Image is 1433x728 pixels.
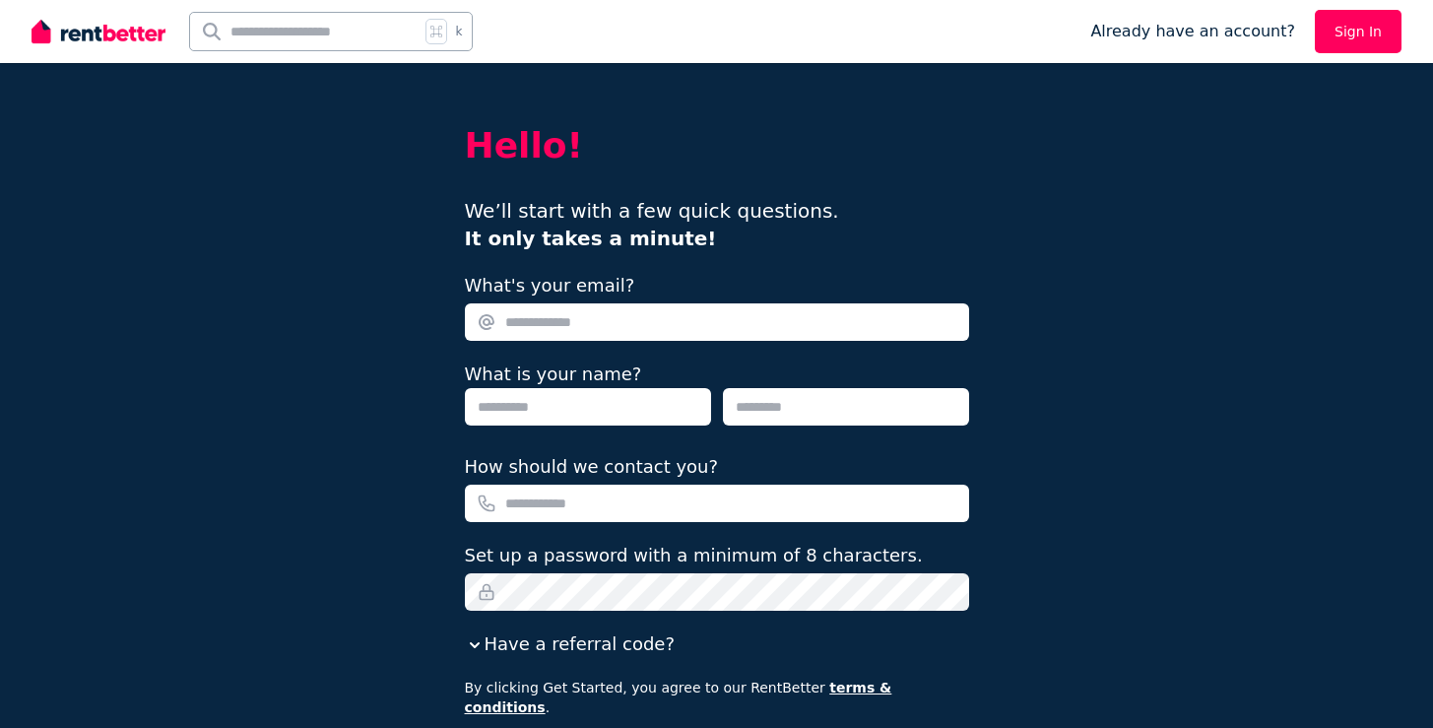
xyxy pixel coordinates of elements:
label: What is your name? [465,364,642,384]
span: Already have an account? [1090,20,1295,43]
label: What's your email? [465,272,635,299]
span: k [455,24,462,39]
p: By clicking Get Started, you agree to our RentBetter . [465,678,969,717]
h2: Hello! [465,126,969,165]
a: Sign In [1315,10,1401,53]
label: Set up a password with a minimum of 8 characters. [465,542,923,569]
img: RentBetter [32,17,165,46]
label: How should we contact you? [465,453,719,481]
button: Have a referral code? [465,630,675,658]
b: It only takes a minute! [465,227,717,250]
span: We’ll start with a few quick questions. [465,199,839,250]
